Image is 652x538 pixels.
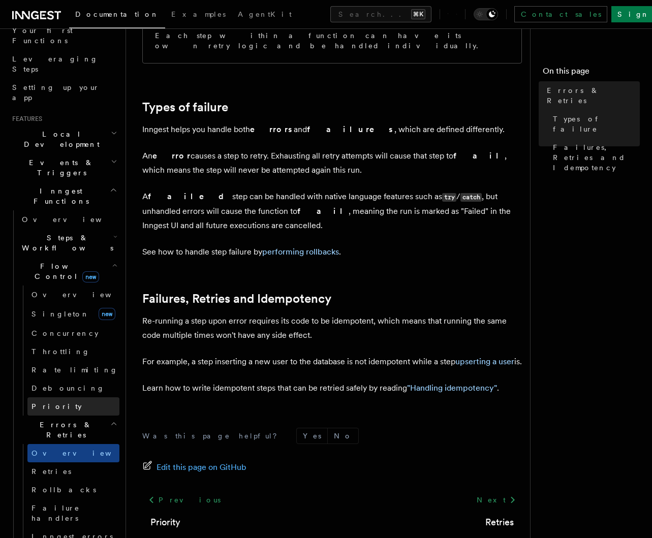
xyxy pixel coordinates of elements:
a: AgentKit [232,3,298,27]
span: Singleton [32,310,89,318]
a: Singletonnew [27,304,119,324]
a: Types of failure [549,110,640,138]
span: Throttling [32,347,90,356]
span: Steps & Workflows [18,233,113,253]
a: Failure handlers [27,499,119,527]
strong: failures [307,124,394,134]
strong: errors [250,124,294,134]
a: Edit this page on GitHub [142,460,246,474]
a: Your first Functions [8,21,119,50]
p: See how to handle step failure by . [142,245,522,259]
a: Next [471,491,522,509]
a: upserting a user [455,357,514,366]
span: Setting up your app [12,83,100,102]
span: Retries [32,467,71,476]
a: Overview [27,286,119,304]
span: Documentation [75,10,159,18]
a: Types of failure [142,100,228,114]
strong: fail [453,151,505,161]
span: Inngest Functions [8,186,110,206]
span: Features [8,115,42,123]
code: try [442,193,456,202]
a: Previous [142,491,226,509]
span: Rate limiting [32,366,118,374]
a: Errors & Retries [543,81,640,110]
a: Concurrency [27,324,119,342]
p: An causes a step to retry. Exhausting all retry attempts will cause that step to , which means th... [142,149,522,177]
span: Flow Control [18,261,112,281]
button: No [328,428,358,444]
a: Rate limiting [27,361,119,379]
span: Rollbacks [32,486,96,494]
a: Rollbacks [27,481,119,499]
p: Learn how to write idempotent steps that can be retried safely by reading . [142,381,522,395]
span: Errors & Retries [547,85,640,106]
strong: fail [297,206,349,216]
p: Was this page helpful? [142,431,284,441]
button: Events & Triggers [8,153,119,182]
a: Retries [485,515,514,529]
button: Inngest Functions [8,182,119,210]
p: For example, a step inserting a new user to the database is not idempotent while a step is. [142,355,522,369]
span: Overview [32,449,136,457]
strong: error [152,151,191,161]
kbd: ⌘K [411,9,425,19]
span: new [82,271,99,282]
strong: failed [148,192,232,201]
span: Leveraging Steps [12,55,98,73]
a: Overview [18,210,119,229]
a: performing rollbacks [262,247,339,257]
button: Local Development [8,125,119,153]
a: Rollbacks supportEach step within a function can have its own retry logic and be handled individu... [142,5,522,64]
span: Overview [22,215,127,224]
span: AgentKit [238,10,292,18]
p: Inngest helps you handle both and , which are defined differently. [142,122,522,137]
a: Throttling [27,342,119,361]
button: Search...⌘K [330,6,431,22]
span: Overview [32,291,136,299]
a: Overview [27,444,119,462]
button: Toggle dark mode [474,8,498,20]
a: Priority [150,515,180,529]
a: Failures, Retries and Idempotency [549,138,640,177]
a: Setting up your app [8,78,119,107]
a: Examples [165,3,232,27]
span: Events & Triggers [8,157,111,178]
a: Retries [27,462,119,481]
button: Steps & Workflows [18,229,119,257]
button: Yes [297,428,327,444]
div: Flow Controlnew [18,286,119,416]
h4: On this page [543,65,640,81]
span: Failure handlers [32,504,80,522]
a: Contact sales [514,6,607,22]
button: Errors & Retries [18,416,119,444]
a: Documentation [69,3,165,28]
code: catch [460,193,482,202]
span: new [99,308,115,320]
span: Debouncing [32,384,105,392]
a: Priority [27,397,119,416]
span: Local Development [8,129,111,149]
span: Concurrency [32,329,99,337]
button: Flow Controlnew [18,257,119,286]
a: Failures, Retries and Idempotency [142,292,331,306]
span: Priority [32,402,82,410]
p: Each step within a function can have its own retry logic and be handled individually. [155,30,509,51]
a: "Handling idempotency" [407,383,497,393]
p: A step can be handled with native language features such as / , but unhandled errors will cause t... [142,189,522,233]
span: Edit this page on GitHub [157,460,246,474]
span: Failures, Retries and Idempotency [553,142,640,173]
span: Types of failure [553,114,640,134]
a: Debouncing [27,379,119,397]
a: Leveraging Steps [8,50,119,78]
span: Examples [171,10,226,18]
p: Re-running a step upon error requires its code to be idempotent, which means that running the sam... [142,314,522,342]
span: Errors & Retries [18,420,110,440]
